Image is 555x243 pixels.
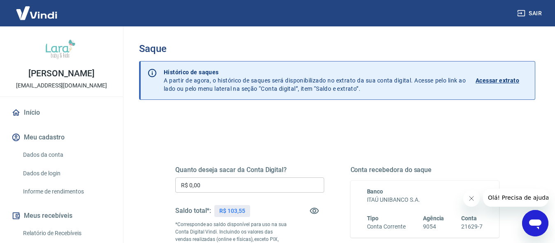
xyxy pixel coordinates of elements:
span: Conta [461,215,477,222]
p: [PERSON_NAME] [28,69,94,78]
h6: 21629-7 [461,222,483,231]
img: Vindi [10,0,63,26]
h6: Conta Corrente [367,222,406,231]
a: Dados de login [20,165,113,182]
span: Tipo [367,215,379,222]
iframe: Fechar mensagem [463,190,480,207]
button: Sair [516,6,545,21]
p: A partir de agora, o histórico de saques será disponibilizado no extrato da sua conta digital. Ac... [164,68,466,93]
a: Início [10,104,113,122]
h6: ITAÚ UNIBANCO S.A. [367,196,483,204]
p: [EMAIL_ADDRESS][DOMAIN_NAME] [16,81,107,90]
button: Meu cadastro [10,128,113,146]
iframe: Mensagem da empresa [483,189,548,207]
p: Acessar extrato [476,76,519,85]
a: Dados da conta [20,146,113,163]
button: Meus recebíveis [10,207,113,225]
h5: Conta recebedora do saque [351,166,499,174]
img: 5a4fdae2-0528-444c-be70-53ae75050d59.jpeg [45,33,78,66]
a: Relatório de Recebíveis [20,225,113,242]
h6: 9054 [423,222,444,231]
span: Agência [423,215,444,222]
iframe: Botão para abrir a janela de mensagens [522,210,548,236]
h3: Saque [139,43,535,54]
h5: Saldo total*: [175,207,211,215]
a: Acessar extrato [476,68,528,93]
p: R$ 103,55 [219,207,245,215]
p: Histórico de saques [164,68,466,76]
a: Informe de rendimentos [20,183,113,200]
span: Banco [367,188,383,195]
h5: Quanto deseja sacar da Conta Digital? [175,166,324,174]
span: Olá! Precisa de ajuda? [5,6,69,12]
